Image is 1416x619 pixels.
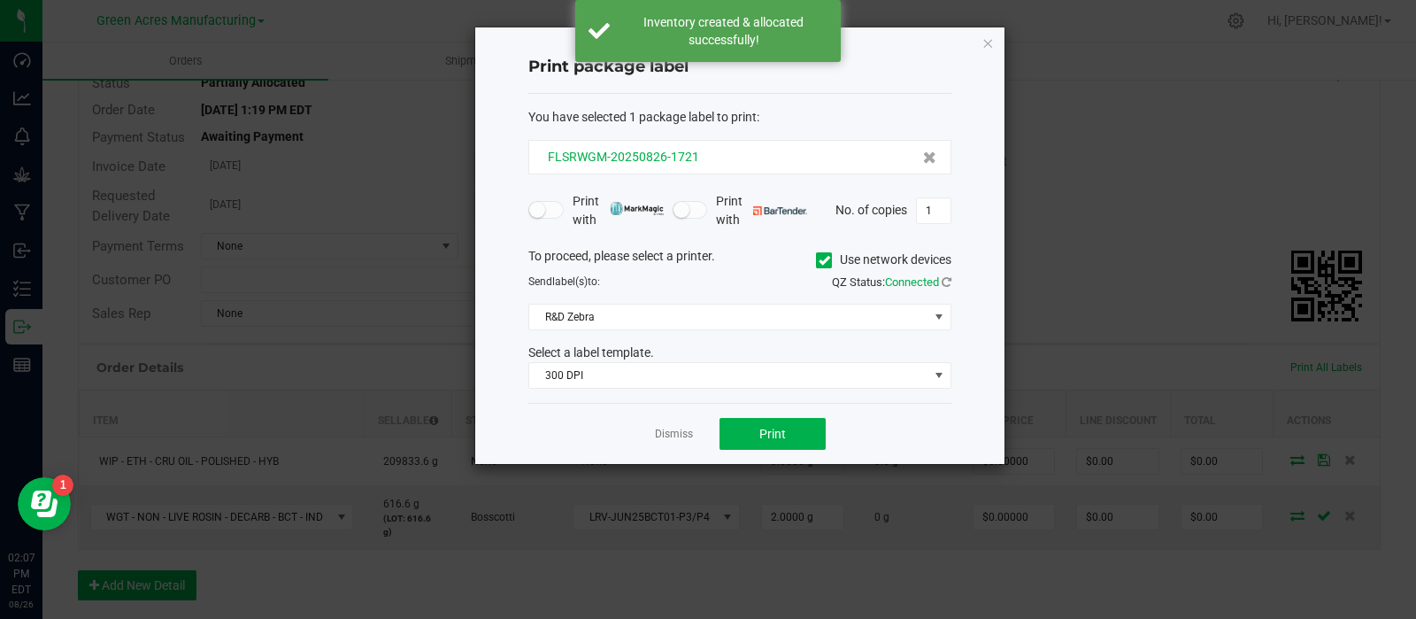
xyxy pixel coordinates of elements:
[552,275,588,288] span: label(s)
[832,275,951,289] span: QZ Status:
[515,344,965,362] div: Select a label template.
[759,427,786,441] span: Print
[18,477,71,530] iframe: Resource center
[835,202,907,216] span: No. of copies
[720,418,826,450] button: Print
[619,13,827,49] div: Inventory created & allocated successfully!
[528,56,951,79] h4: Print package label
[816,251,951,269] label: Use network devices
[528,275,600,288] span: Send to:
[528,108,951,127] div: :
[528,110,757,124] span: You have selected 1 package label to print
[515,247,965,274] div: To proceed, please select a printer.
[52,475,73,496] iframe: Resource center unread badge
[716,192,807,229] span: Print with
[885,275,939,289] span: Connected
[529,305,928,329] span: R&D Zebra
[655,427,693,442] a: Dismiss
[548,150,699,164] span: FLSRWGM-20250826-1721
[610,202,664,215] img: mark_magic_cybra.png
[573,192,664,229] span: Print with
[753,206,807,215] img: bartender.png
[529,363,928,388] span: 300 DPI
